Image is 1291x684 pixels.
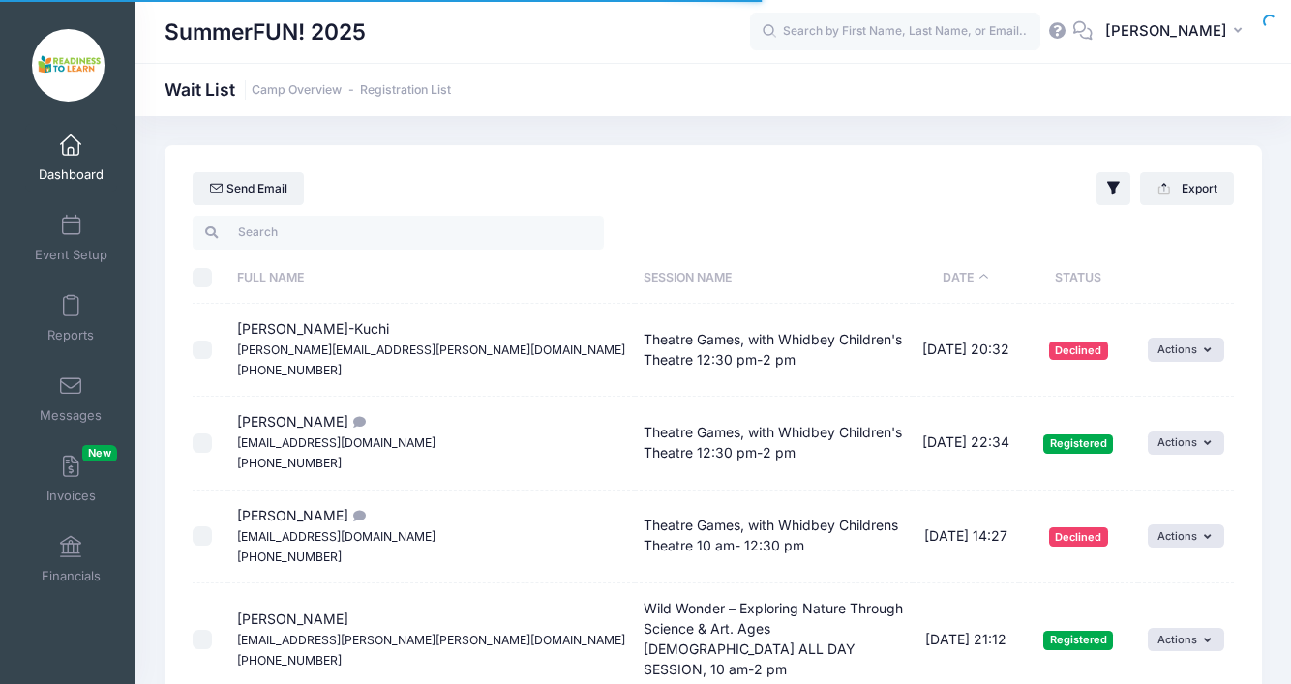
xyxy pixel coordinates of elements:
[165,10,366,54] h1: SummerFUN! 2025
[750,13,1040,51] input: Search by First Name, Last Name, or Email...
[348,510,364,522] i: Hi there, Just learned about this program and thought it would be a good fit. Hope there ends up ...
[165,79,451,100] h1: Wait List
[25,284,117,352] a: Reports
[1105,20,1227,42] span: [PERSON_NAME]
[913,491,1019,583] td: [DATE] 14:27
[237,633,625,647] small: [EMAIL_ADDRESS][PERSON_NAME][PERSON_NAME][DOMAIN_NAME]
[193,216,604,249] input: Search
[237,363,342,377] small: [PHONE_NUMBER]
[635,253,914,304] th: Session Name: activate to sort column ascending
[1148,431,1224,455] button: Actions
[35,247,107,263] span: Event Setup
[252,83,342,98] a: Camp Overview
[237,550,342,564] small: [PHONE_NUMBER]
[237,320,625,377] span: [PERSON_NAME]-Kuchi
[227,253,635,304] th: Full Name: activate to sort column ascending
[237,653,342,668] small: [PHONE_NUMBER]
[1148,628,1224,651] button: Actions
[25,124,117,192] a: Dashboard
[1148,338,1224,361] button: Actions
[47,327,94,343] span: Reports
[237,507,435,564] span: [PERSON_NAME]
[25,445,117,513] a: InvoicesNew
[193,172,304,205] a: Send Email
[237,456,342,470] small: [PHONE_NUMBER]
[237,610,625,668] span: [PERSON_NAME]
[635,397,914,490] td: Theatre Games, with Whidbey Children's Theatre 12:30 pm-2 pm
[46,488,96,504] span: Invoices
[635,304,914,397] td: Theatre Games, with Whidbey Children's Theatre 12:30 pm-2 pm
[360,83,451,98] a: Registration List
[1138,253,1234,304] th: : activate to sort column ascending
[32,29,105,102] img: SummerFUN! 2025
[40,407,102,424] span: Messages
[913,304,1019,397] td: [DATE] 20:32
[237,529,435,544] small: [EMAIL_ADDRESS][DOMAIN_NAME]
[1043,434,1113,453] span: Registered
[913,253,1019,304] th: Date: activate to sort column descending
[25,525,117,593] a: Financials
[348,416,364,429] i: My 4 year old would be so thrilled to be a part of this camp. Please consider!
[1148,524,1224,548] button: Actions
[1019,253,1139,304] th: Status: activate to sort column ascending
[1049,527,1108,546] span: Declined
[1140,172,1234,205] button: Export
[237,342,625,357] small: [PERSON_NAME][EMAIL_ADDRESS][PERSON_NAME][DOMAIN_NAME]
[913,397,1019,490] td: [DATE] 22:34
[237,435,435,450] small: [EMAIL_ADDRESS][DOMAIN_NAME]
[42,568,101,584] span: Financials
[1043,631,1113,649] span: Registered
[1049,342,1108,360] span: Declined
[25,365,117,432] a: Messages
[25,204,117,272] a: Event Setup
[39,166,104,183] span: Dashboard
[237,413,435,470] span: [PERSON_NAME]
[1093,10,1262,54] button: [PERSON_NAME]
[82,445,117,461] span: New
[635,491,914,583] td: Theatre Games, with Whidbey Childrens Theatre 10 am- 12:30 pm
